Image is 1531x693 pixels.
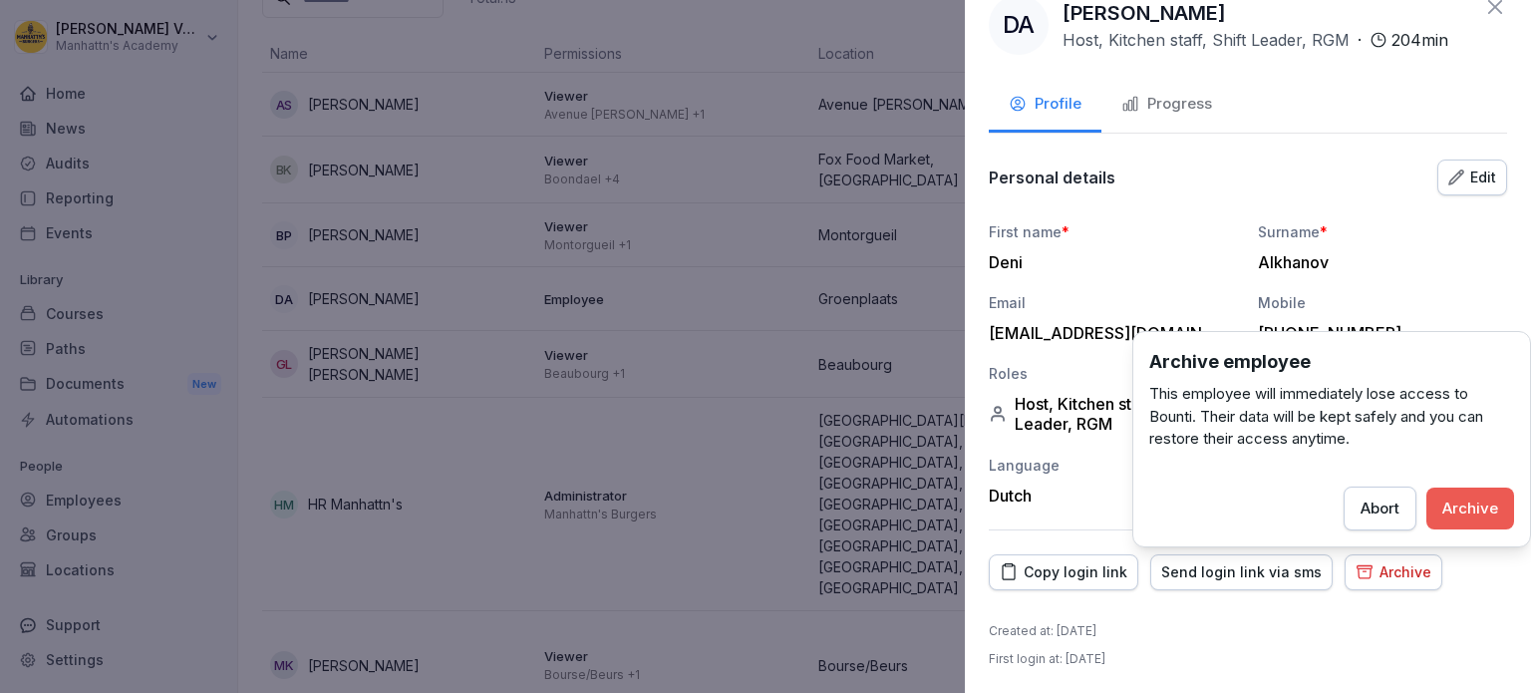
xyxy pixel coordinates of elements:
div: Deni [989,252,1228,272]
button: Archive [1345,554,1442,590]
button: Archive [1426,488,1514,529]
div: Roles [989,363,1238,384]
button: Edit [1437,160,1507,195]
div: Archive [1442,498,1498,520]
p: Host, Kitchen staff, Shift Leader, RGM [1063,28,1350,52]
h3: Archive employee [1149,348,1514,375]
p: 204 min [1391,28,1448,52]
div: First name [989,221,1238,242]
div: · [1063,28,1448,52]
div: Mobile [1258,292,1507,313]
button: Copy login link [989,554,1138,590]
button: Progress [1101,79,1232,133]
div: Surname [1258,221,1507,242]
div: Edit [1448,167,1496,188]
div: Email [989,292,1238,313]
div: Alkhanov [1258,252,1497,272]
button: Abort [1344,487,1416,530]
div: Profile [1009,93,1081,116]
button: Profile [989,79,1101,133]
p: First login at : [DATE] [989,650,1105,668]
p: This employee will immediately lose access to Bounti. Their data will be kept safely and you can ... [1149,383,1514,451]
p: Created at : [DATE] [989,622,1096,640]
div: [PHONE_NUMBER] [1258,323,1497,343]
div: Dutch [989,486,1238,506]
p: Personal details [989,168,1115,187]
div: Abort [1361,498,1399,520]
button: Send login link via sms [1150,554,1333,590]
div: Language [989,455,1238,476]
div: Progress [1121,93,1212,116]
div: Archive [1356,561,1431,583]
div: Copy login link [1000,561,1127,583]
div: [EMAIL_ADDRESS][DOMAIN_NAME] [989,323,1228,343]
div: Send login link via sms [1161,561,1322,583]
div: Host, Kitchen staff, Shift Leader, RGM [989,394,1238,434]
